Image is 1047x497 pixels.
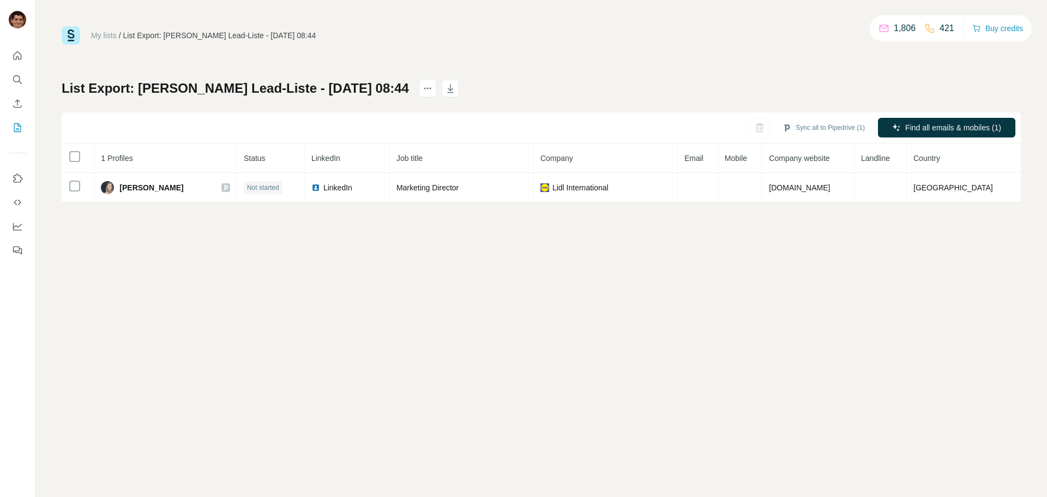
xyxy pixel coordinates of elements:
[9,241,26,260] button: Feedback
[9,11,26,28] img: Avatar
[9,217,26,236] button: Dashboard
[9,118,26,137] button: My lists
[396,183,459,192] span: Marketing Director
[244,154,266,163] span: Status
[311,154,340,163] span: LinkedIn
[552,182,609,193] span: Lidl International
[894,22,916,35] p: 1,806
[940,22,954,35] p: 421
[905,122,1001,133] span: Find all emails & mobiles (1)
[861,154,890,163] span: Landline
[775,119,872,136] button: Sync all to Pipedrive (1)
[62,26,80,45] img: Surfe Logo
[9,70,26,89] button: Search
[9,94,26,113] button: Enrich CSV
[419,80,436,97] button: actions
[913,154,940,163] span: Country
[878,118,1015,137] button: Find all emails & mobiles (1)
[123,30,316,41] div: List Export: [PERSON_NAME] Lead-Liste - [DATE] 08:44
[91,31,117,40] a: My lists
[9,193,26,212] button: Use Surfe API
[684,154,703,163] span: Email
[769,183,830,192] span: [DOMAIN_NAME]
[119,182,183,193] span: [PERSON_NAME]
[725,154,747,163] span: Mobile
[311,183,320,192] img: LinkedIn logo
[396,154,423,163] span: Job title
[62,80,409,97] h1: List Export: [PERSON_NAME] Lead-Liste - [DATE] 08:44
[540,183,549,192] img: company-logo
[323,182,352,193] span: LinkedIn
[972,21,1023,36] button: Buy credits
[101,181,114,194] img: Avatar
[913,183,993,192] span: [GEOGRAPHIC_DATA]
[119,30,121,41] li: /
[769,154,829,163] span: Company website
[9,46,26,65] button: Quick start
[247,183,279,193] span: Not started
[101,154,133,163] span: 1 Profiles
[540,154,573,163] span: Company
[9,169,26,188] button: Use Surfe on LinkedIn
